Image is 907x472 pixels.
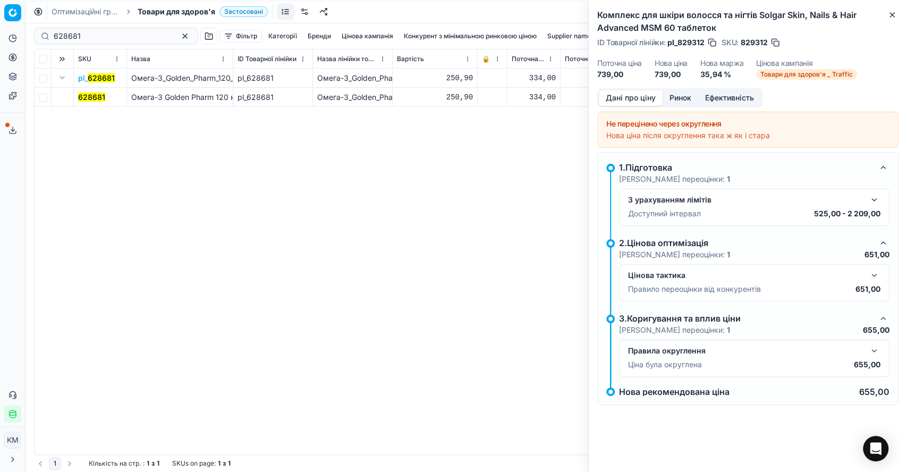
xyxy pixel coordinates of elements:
span: Поточна промо ціна [565,55,625,63]
strong: 1 [727,174,730,183]
span: Товари для здоров'я _ Traffic [756,69,857,80]
button: Supplier name [543,30,595,43]
div: 334,00 [512,92,556,103]
p: 651,00 [864,249,889,260]
span: Товари для здоров'я [138,6,215,17]
div: 2.Цінова оптимізація [619,237,872,249]
span: SKU : [722,39,739,46]
strong: 1 [228,459,231,468]
button: Цінова кампанія [337,30,397,43]
div: Правила округлення [628,345,863,356]
strong: 1 [727,325,730,334]
h2: Комплекс для шкіри волосся та нігтів Solgar Skin, Nails & Hair Advanced MSM 60 таблеток [597,9,898,34]
p: [PERSON_NAME] переоцінки: [619,174,730,184]
button: Ефективність [698,90,761,106]
dt: Нова ціна [655,60,688,67]
button: Go to next page [63,457,76,470]
button: pl_628681 [78,73,115,83]
span: pl_829312 [667,37,705,48]
span: Товари для здоров'яЗастосовані [138,6,268,17]
strong: 1 [727,250,730,259]
div: pl_628681 [238,73,308,83]
p: 651,00 [855,284,880,294]
dd: 739,00 [655,69,688,80]
button: Go to previous page [34,457,47,470]
span: Назва [131,55,150,63]
div: Цінова тактика [628,270,863,281]
p: Правило переоцінки від конкурентів [628,284,761,294]
span: Кількість на стр. [89,459,141,468]
button: Конкурент з мінімальною ринковою ціною [400,30,541,43]
strong: з [223,459,226,468]
button: Дані про ціну [599,90,663,106]
input: Пошук по SKU або назві [54,31,170,41]
mark: 628681 [78,92,105,102]
dt: Нова маржа [700,60,744,67]
p: [PERSON_NAME] переоцінки: [619,325,730,335]
span: КM [5,432,21,448]
div: 334,00 [512,73,556,83]
p: 655,00 [859,387,889,396]
button: Expand all [56,53,69,65]
div: 250,90 [397,92,473,103]
a: Оптимізаційні групи [52,6,120,17]
span: Застосовані [219,6,268,17]
span: Омега-3 Golden Pharm 120 капсул [131,92,256,102]
button: Фільтр [219,30,262,43]
span: ID Товарної лінійки : [597,39,665,46]
span: Поточна ціна [512,55,545,63]
div: 334,00 [565,92,635,103]
span: SKU [78,55,91,63]
div: : [89,459,159,468]
span: SKUs on page : [172,459,216,468]
dd: 739,00 [597,69,642,80]
span: 829312 [741,37,768,48]
span: pl_ [78,73,115,83]
div: Нова ціна після округлення така ж як і стара [606,130,889,141]
strong: 1 [147,459,149,468]
nav: pagination [34,457,76,470]
strong: 1 [218,459,221,468]
nav: breadcrumb [52,6,268,17]
div: Не перецінено через округлення [606,119,889,129]
div: З урахуванням лімітів [628,195,863,205]
div: 1.Підготовка [619,161,872,174]
span: Вартість [397,55,424,63]
span: Назва лінійки товарів [317,55,377,63]
button: 1 [49,457,61,470]
button: Ринок [663,90,698,106]
div: Омега-3_Golden_Pharm_120_капсул [317,73,388,83]
dd: 35,94 % [700,69,744,80]
p: Ціна була округлена [628,359,702,370]
p: 525,00 - 2 209,00 [814,208,880,219]
button: Expand [56,71,69,84]
button: КM [4,432,21,449]
p: 655,00 [854,359,880,370]
div: 3.Коригування та вплив ціни [619,312,872,325]
div: 250,90 [397,73,473,83]
div: Open Intercom Messenger [863,436,888,461]
div: pl_628681 [238,92,308,103]
div: 334,00 [565,73,635,83]
p: [PERSON_NAME] переоцінки: [619,249,730,260]
p: Нова рекомендована ціна [619,387,730,396]
button: Бренди [303,30,335,43]
button: Категорії [264,30,301,43]
dt: Поточна ціна [597,60,642,67]
p: 655,00 [863,325,889,335]
dt: Цінова кампанія [756,60,857,67]
strong: 1 [157,459,159,468]
mark: 628681 [88,73,115,82]
span: ID Товарної лінійки [238,55,296,63]
strong: з [151,459,155,468]
p: Доступний інтервал [628,208,701,219]
span: Омега-3_Golden_Pharm_120_капсул [131,73,258,82]
span: 🔒 [482,55,490,63]
div: Омега-3_Golden_Pharm_120_капсул [317,92,388,103]
button: 628681 [78,92,105,103]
